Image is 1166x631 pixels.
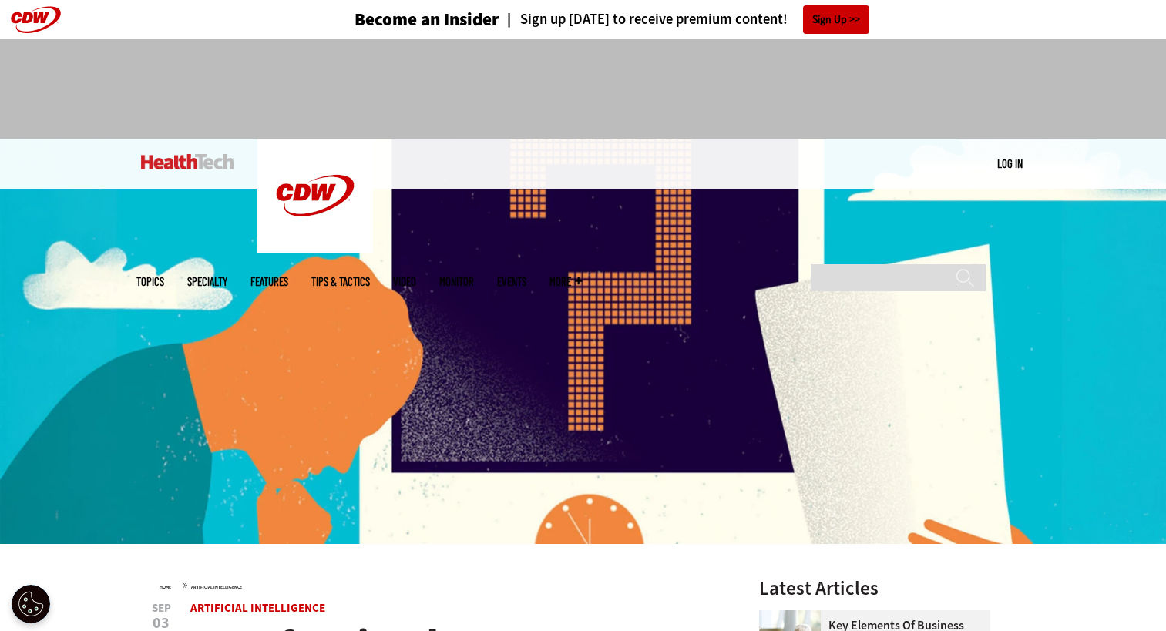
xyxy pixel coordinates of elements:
div: Cookie Settings [12,585,50,623]
a: CDW [257,240,373,257]
a: Home [160,584,171,590]
a: Tips & Tactics [311,276,370,287]
span: Sep [152,602,171,614]
span: 03 [152,616,171,631]
a: Video [393,276,416,287]
iframe: advertisement [303,54,864,123]
a: Artificial Intelligence [190,600,325,616]
span: More [549,276,582,287]
a: Features [250,276,288,287]
div: User menu [997,156,1023,172]
a: Artificial Intelligence [191,584,242,590]
a: Events [497,276,526,287]
img: Home [141,154,234,169]
a: MonITor [439,276,474,287]
a: Log in [997,156,1023,170]
h3: Become an Insider [355,11,499,29]
h3: Latest Articles [759,579,990,598]
span: Specialty [187,276,227,287]
div: » [160,579,719,591]
a: incident response team discusses around a table [759,610,828,623]
a: Sign up [DATE] to receive premium content! [499,12,788,27]
button: Open Preferences [12,585,50,623]
a: Sign Up [803,5,869,34]
a: Become an Insider [297,11,499,29]
img: Home [257,139,373,253]
span: Topics [136,276,164,287]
